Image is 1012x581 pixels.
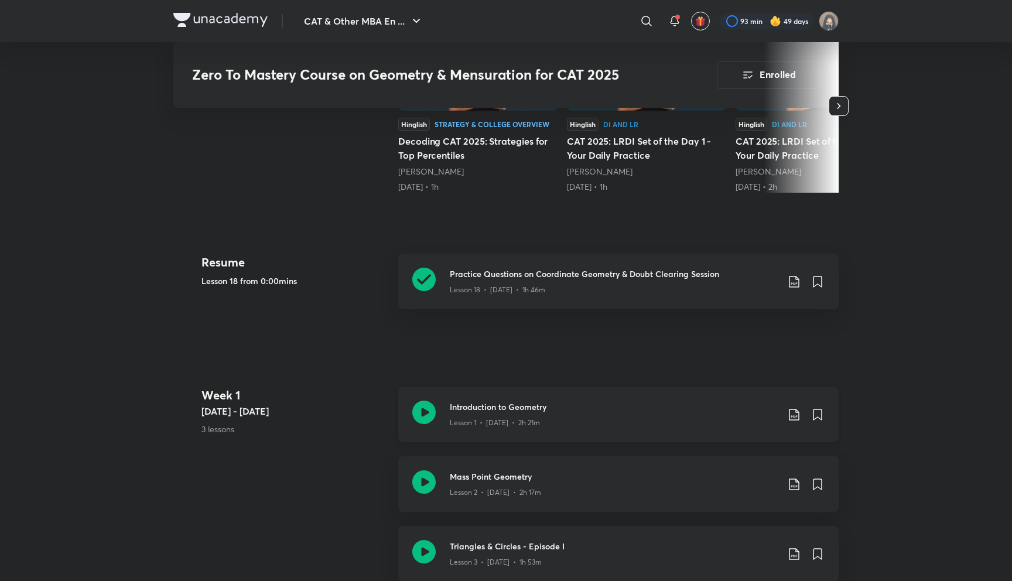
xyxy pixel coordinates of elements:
div: Hinglish [567,118,599,131]
a: Introduction to GeometryLesson 1 • [DATE] • 2h 21m [398,387,839,456]
p: Lesson 2 • [DATE] • 2h 17m [450,487,541,498]
a: [PERSON_NAME] [736,166,801,177]
p: 3 lessons [201,423,389,435]
h3: Practice Questions on Coordinate Geometry & Doubt Clearing Session [450,268,778,280]
img: avatar [695,16,706,26]
div: 9th May • 2h [736,181,895,193]
h4: Resume [201,254,389,271]
a: Mass Point GeometryLesson 2 • [DATE] • 2h 17m [398,456,839,526]
a: Practice Questions on Coordinate Geometry & Doubt Clearing SessionLesson 18 • [DATE] • 1h 46m [398,254,839,323]
a: Company Logo [173,13,268,30]
div: Hinglish [398,118,430,131]
div: Ravi Kumar [736,166,895,177]
p: Lesson 18 • [DATE] • 1h 46m [450,285,545,295]
button: CAT & Other MBA En ... [297,9,430,33]
div: Strategy & College Overview [435,121,549,128]
h3: Mass Point Geometry [450,470,778,483]
h3: Zero To Mastery Course on Geometry & Mensuration for CAT 2025 [192,67,651,84]
div: Hinglish [736,118,767,131]
a: [PERSON_NAME] [567,166,632,177]
img: Company Logo [173,13,268,27]
a: [PERSON_NAME] [398,166,464,177]
h3: Triangles & Circles - Episode I [450,540,778,552]
img: streak [770,15,781,27]
button: Enrolled [717,61,820,89]
h5: CAT 2025: LRDI Set of the Day 2 - Your Daily Practice [736,134,895,162]
div: Ravi Kumar [398,166,558,177]
div: 6th May • 1h [567,181,726,193]
div: DI and LR [603,121,638,128]
h5: CAT 2025: LRDI Set of the Day 1 - Your Daily Practice [567,134,726,162]
h5: Lesson 18 from 0:00mins [201,275,389,287]
h5: Decoding CAT 2025: Strategies for Top Percentiles [398,134,558,162]
h3: Introduction to Geometry [450,401,778,413]
p: Lesson 1 • [DATE] • 2h 21m [450,418,540,428]
div: Ravi Kumar [567,166,726,177]
h5: [DATE] - [DATE] [201,404,389,418]
div: 19th Apr • 1h [398,181,558,193]
img: Jarul Jangid [819,11,839,31]
h4: Week 1 [201,387,389,404]
button: avatar [691,12,710,30]
p: Lesson 3 • [DATE] • 1h 53m [450,557,542,568]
